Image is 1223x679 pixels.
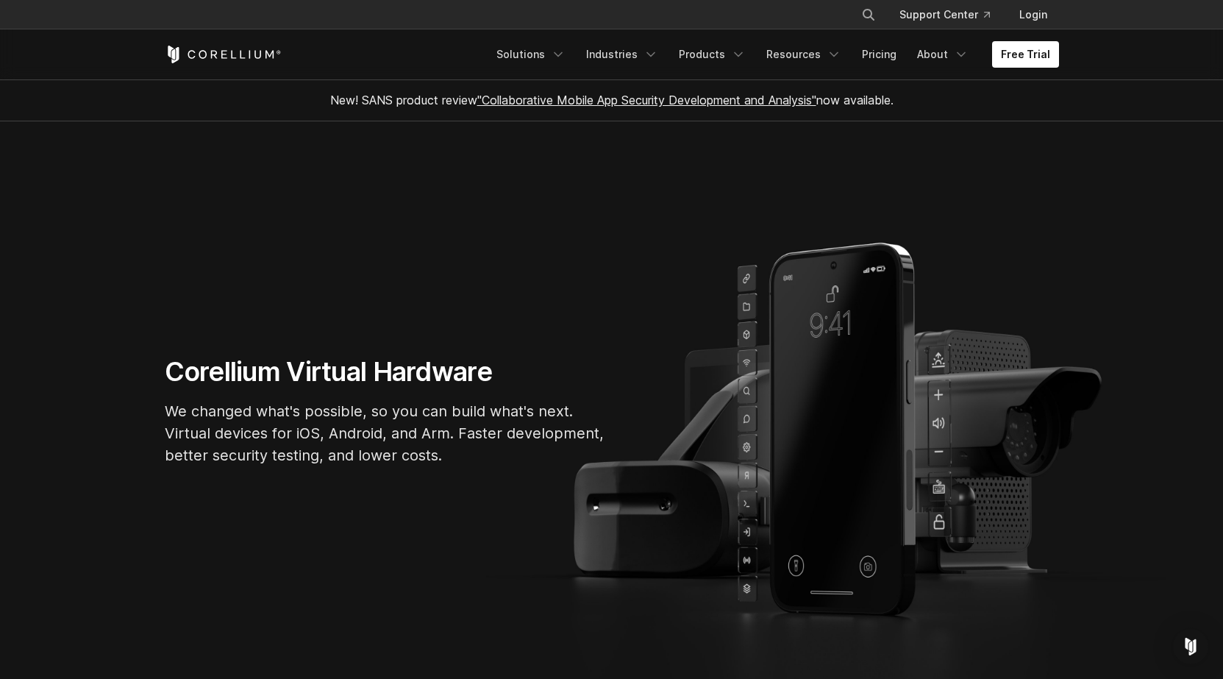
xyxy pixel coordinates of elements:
[908,41,977,68] a: About
[330,93,894,107] span: New! SANS product review now available.
[165,400,606,466] p: We changed what's possible, so you can build what's next. Virtual devices for iOS, Android, and A...
[670,41,755,68] a: Products
[757,41,850,68] a: Resources
[477,93,816,107] a: "Collaborative Mobile App Security Development and Analysis"
[488,41,574,68] a: Solutions
[888,1,1002,28] a: Support Center
[844,1,1059,28] div: Navigation Menu
[488,41,1059,68] div: Navigation Menu
[1008,1,1059,28] a: Login
[1173,629,1208,664] div: Open Intercom Messenger
[853,41,905,68] a: Pricing
[855,1,882,28] button: Search
[992,41,1059,68] a: Free Trial
[165,355,606,388] h1: Corellium Virtual Hardware
[577,41,667,68] a: Industries
[165,46,282,63] a: Corellium Home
